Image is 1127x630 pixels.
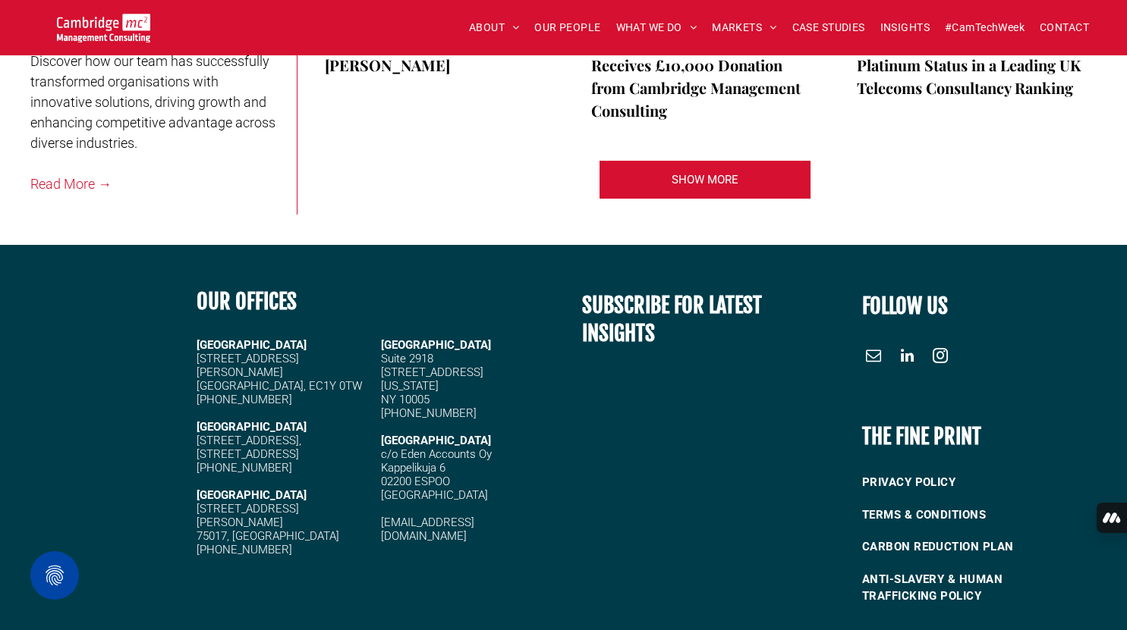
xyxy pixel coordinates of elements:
span: [STREET_ADDRESS] [381,365,483,379]
a: INSIGHTS [873,16,937,39]
a: linkedin [896,344,918,371]
a: Your Business Transformed | Cambridge Management Consulting [57,16,150,32]
span: SHOW MORE [672,161,738,199]
span: Suite 2918 [381,352,433,365]
a: #CamTechWeek [937,16,1032,39]
span: c/o Eden Accounts Oy Kappelikuja 6 02200 ESPOO [GEOGRAPHIC_DATA] [381,447,492,502]
a: PRIVACY POLICY [862,466,1069,499]
strong: [GEOGRAPHIC_DATA] [197,488,307,502]
span: [PHONE_NUMBER] [197,461,292,475]
a: Your Business Transformed | Cambridge Management Consulting [599,160,811,199]
b: OUR OFFICES [197,288,297,315]
strong: [GEOGRAPHIC_DATA] [197,420,307,434]
span: [STREET_ADDRESS], [197,434,301,447]
img: Cambridge MC Logo, digital transformation [57,14,150,42]
font: FOLLOW US [862,293,948,319]
span: [US_STATE] [381,379,439,393]
span: [PHONE_NUMBER] [381,406,477,420]
span: [STREET_ADDRESS][PERSON_NAME] [GEOGRAPHIC_DATA], EC1Y 0TW [197,352,362,393]
a: CASE STUDIES [785,16,873,39]
span: [STREET_ADDRESS] [197,447,299,461]
span: SUBSCRIBE FOR LATEST INSIGHTS [582,292,762,346]
a: [EMAIL_ADDRESS][DOMAIN_NAME] [381,516,474,543]
a: OUR PEOPLE [527,16,608,39]
a: The [PERSON_NAME] Trust Receives £10,000 Donation from Cambridge Management Consulting [591,31,820,122]
strong: [GEOGRAPHIC_DATA] [197,338,307,352]
span: [GEOGRAPHIC_DATA] [381,434,491,447]
a: CARBON REDUCTION PLAN [862,531,1069,563]
b: THE FINE PRINT [862,423,981,450]
a: ANTI-SLAVERY & HUMAN TRAFFICKING POLICY [862,563,1069,613]
span: [PHONE_NUMBER] [197,393,292,406]
span: [GEOGRAPHIC_DATA] [381,338,491,352]
span: [PHONE_NUMBER] [197,543,292,556]
a: Cambridge MC Achieves Platinum Status in a Leading UK Telecoms Consultancy Ranking [857,31,1085,99]
span: NY 10005 [381,393,430,406]
span: Discover how our team has successfully transformed organisations with innovative solutions, drivi... [30,53,275,151]
a: email [862,344,885,371]
a: CONTACT [1032,16,1097,39]
a: instagram [929,344,952,371]
span: [STREET_ADDRESS][PERSON_NAME] [197,502,299,529]
a: ABOUT [461,16,527,39]
a: WHAT WE DO [609,16,705,39]
a: MARKETS [704,16,784,39]
a: Read More → [30,176,112,192]
span: 75017, [GEOGRAPHIC_DATA] [197,529,339,543]
a: TERMS & CONDITIONS [862,499,1069,531]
